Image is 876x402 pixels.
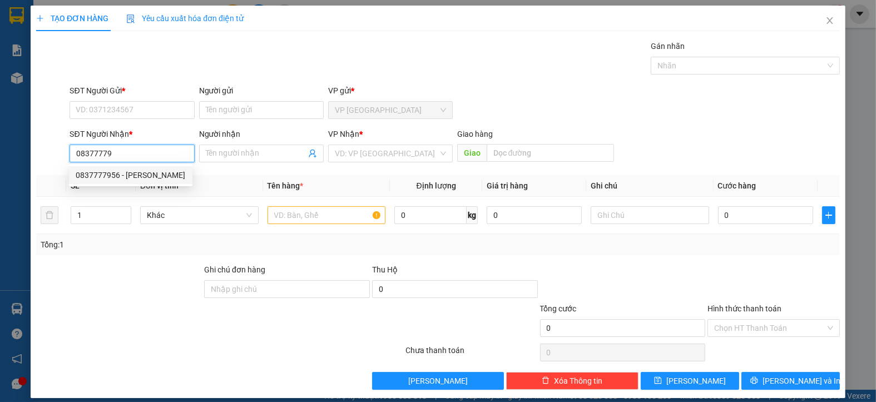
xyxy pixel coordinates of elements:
[417,181,456,190] span: Định lượng
[126,14,244,23] span: Yêu cầu xuất hóa đơn điện tử
[741,372,840,390] button: printer[PERSON_NAME] và In
[457,130,493,138] span: Giao hàng
[666,375,726,387] span: [PERSON_NAME]
[542,376,550,385] span: delete
[335,102,446,118] span: VP Biên Hòa
[654,376,662,385] span: save
[487,206,582,224] input: 0
[372,265,398,274] span: Thu Hộ
[199,128,324,140] div: Người nhận
[70,128,194,140] div: SĐT Người Nhận
[36,14,108,23] span: TẠO ĐƠN HÀNG
[204,265,265,274] label: Ghi chú đơn hàng
[126,14,135,23] img: icon
[147,207,251,224] span: Khác
[372,372,504,390] button: [PERSON_NAME]
[404,344,538,364] div: Chưa thanh toán
[718,181,756,190] span: Cước hàng
[586,175,713,197] th: Ghi chú
[308,149,317,158] span: user-add
[457,144,487,162] span: Giao
[651,42,685,51] label: Gán nhãn
[487,144,614,162] input: Dọc đường
[750,376,758,385] span: printer
[591,206,709,224] input: Ghi Chú
[467,206,478,224] span: kg
[268,181,304,190] span: Tên hàng
[707,304,781,313] label: Hình thức thanh toán
[763,375,840,387] span: [PERSON_NAME] và In
[540,304,577,313] span: Tổng cước
[268,206,385,224] input: VD: Bàn, Ghế
[328,85,453,97] div: VP gửi
[814,6,845,37] button: Close
[641,372,739,390] button: save[PERSON_NAME]
[204,280,370,298] input: Ghi chú đơn hàng
[328,130,359,138] span: VP Nhận
[70,85,194,97] div: SĐT Người Gửi
[76,169,186,181] div: 0837777956 - [PERSON_NAME]
[822,206,835,224] button: plus
[69,166,192,184] div: 0837777956 - anh Lâm
[199,85,324,97] div: Người gửi
[823,211,835,220] span: plus
[506,372,638,390] button: deleteXóa Thông tin
[41,239,339,251] div: Tổng: 1
[825,16,834,25] span: close
[36,14,44,22] span: plus
[408,375,468,387] span: [PERSON_NAME]
[554,375,602,387] span: Xóa Thông tin
[41,206,58,224] button: delete
[487,181,528,190] span: Giá trị hàng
